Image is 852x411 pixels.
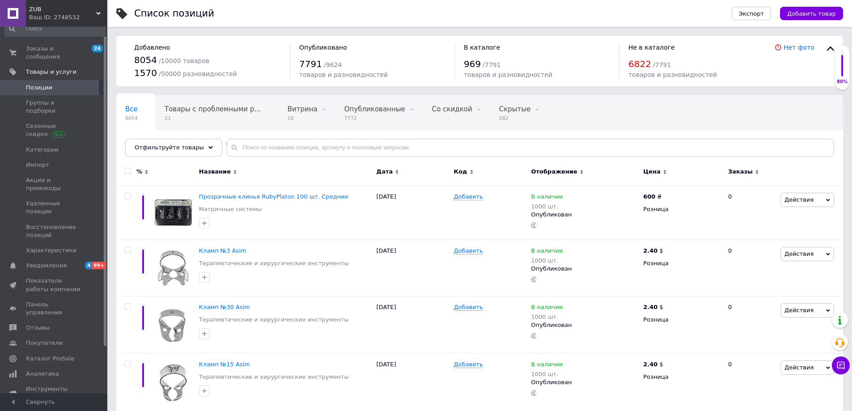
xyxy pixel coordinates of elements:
div: Опубликован [531,265,639,273]
div: 0 [723,186,778,240]
div: Розница [643,205,721,213]
input: Поиск по названию позиции, артикулу и поисковым запросам [227,139,834,157]
div: 1000 шт. [531,314,563,320]
span: Опубликованные [344,105,405,113]
span: / 10000 товаров [159,57,209,64]
div: $ [643,360,663,369]
a: Терапевтические и хирургические инструменты [199,373,349,381]
div: 80% [835,79,849,85]
span: Позиции [26,84,52,92]
span: 7772 [344,115,405,122]
span: 16 [288,115,318,122]
span: Название [199,168,231,176]
span: 4 [85,262,92,269]
span: Сезонные скидки [26,122,83,138]
div: Розница [643,373,721,381]
span: Восстановление позиций [26,223,83,239]
span: Действия [784,364,814,371]
div: [DATE] [374,240,452,296]
span: С заниженной ценой, Оп... [125,139,220,147]
img: Кламп №30 Asim [152,303,195,347]
span: Добавить [454,304,483,311]
div: [DATE] [374,186,452,240]
span: В каталоге [464,44,500,51]
div: 1000 шт. [531,371,563,377]
a: Нет фото [784,44,814,51]
a: Кламп №3 Asim [199,247,246,254]
span: Добавить [454,247,483,254]
span: Дата [377,168,393,176]
span: Каталог ProSale [26,355,74,363]
span: Показатели работы компании [26,277,83,293]
span: Панель управления [26,301,83,317]
span: товаров и разновидностей [628,71,717,78]
span: Добавить [454,193,483,200]
span: В наличии [531,304,563,313]
span: В наличии [531,247,563,257]
a: Кламп №30 Asim [199,304,250,310]
input: Поиск [4,21,106,37]
span: Импорт [26,161,49,169]
span: Категории [26,146,59,154]
span: 8054 [125,115,138,122]
span: Характеристики [26,246,76,254]
span: Опубликовано [299,44,347,51]
span: Со скидкой [432,105,472,113]
span: Отображение [531,168,577,176]
img: Кламп №3 Asim [152,247,195,289]
span: Акции и промокоды [26,176,83,192]
div: 0 [723,296,778,353]
a: Терапевтические и хирургические инструменты [199,259,349,267]
span: Добавить товар [787,10,836,17]
span: Добавить [454,361,483,368]
span: Товары с проблемными р... [165,105,261,113]
span: 282 [499,115,531,122]
a: Прозрачные клинья RubyPlaton 100 шт. Средние [199,193,348,200]
span: % [136,168,142,176]
span: Экспорт [739,10,764,17]
span: Уведомления [26,262,67,270]
span: Отзывы [26,324,50,332]
span: Аналитика [26,370,59,378]
span: Действия [784,307,814,314]
span: В наличии [531,193,563,203]
span: / 7791 [483,61,500,68]
span: 7791 [299,59,322,69]
div: $ [643,303,663,311]
span: 6822 [628,59,651,69]
span: Цена [643,168,661,176]
a: Матричные системы [199,205,262,213]
div: Розница [643,316,721,324]
b: 600 [643,193,655,200]
span: Все [125,105,138,113]
div: 1000 шт. [531,257,563,264]
div: ₴ [643,193,661,201]
span: товаров и разновидностей [464,71,552,78]
span: В наличии [531,361,563,370]
b: 2.40 [643,247,657,254]
span: / 7791 [653,61,671,68]
div: Розница [643,259,721,267]
span: 24 [92,45,103,52]
span: Не в каталоге [628,44,675,51]
button: Добавить товар [780,7,843,20]
span: Группы и подборки [26,99,83,115]
span: / 9624 [324,61,342,68]
span: 21 [165,115,261,122]
span: Добавлено [134,44,170,51]
span: 99+ [92,262,107,269]
div: Опубликован [531,211,639,219]
div: Опубликован [531,378,639,386]
span: Заказы и сообщения [26,45,83,61]
div: Список позиций [134,9,214,18]
span: 8054 [134,55,157,65]
span: Действия [784,196,814,203]
span: 969 [464,59,481,69]
span: Покупатели [26,339,63,347]
span: Заказы [728,168,753,176]
a: Терапевтические и хирургические инструменты [199,316,349,324]
a: Кламп №15 Asim [199,361,250,368]
span: Действия [784,250,814,257]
